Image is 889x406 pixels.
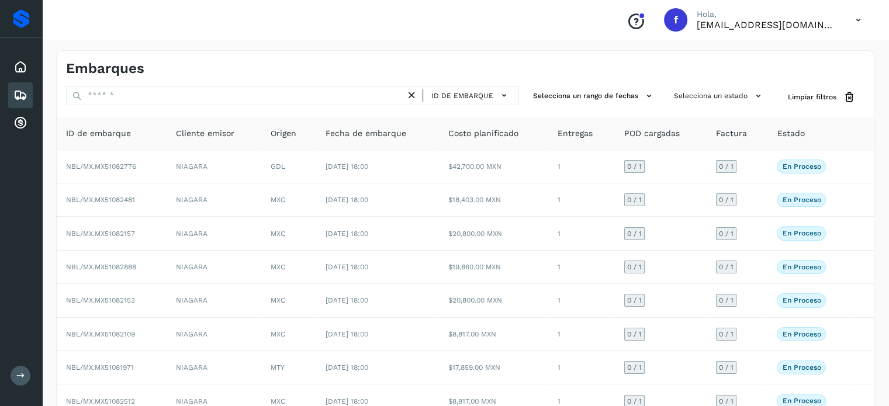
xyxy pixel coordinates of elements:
[719,297,734,304] span: 0 / 1
[782,229,821,237] p: En proceso
[439,284,549,317] td: $20,800.00 MXN
[326,162,368,171] span: [DATE] 18:00
[439,150,549,183] td: $42,700.00 MXN
[719,230,734,237] span: 0 / 1
[326,230,368,238] span: [DATE] 18:00
[548,284,614,317] td: 1
[719,364,734,371] span: 0 / 1
[66,296,135,304] span: NBL/MX.MX51082153
[782,363,821,372] p: En proceso
[782,196,821,204] p: En proceso
[428,87,514,104] button: ID de embarque
[261,351,316,384] td: MTY
[782,296,821,304] p: En proceso
[448,127,518,140] span: Costo planificado
[719,263,734,270] span: 0 / 1
[261,251,316,284] td: MXC
[261,284,316,317] td: MXC
[716,127,747,140] span: Factura
[788,92,836,102] span: Limpiar filtros
[66,127,131,140] span: ID de embarque
[326,363,368,372] span: [DATE] 18:00
[548,150,614,183] td: 1
[697,9,837,19] p: Hola,
[627,230,642,237] span: 0 / 1
[548,318,614,351] td: 1
[548,183,614,217] td: 1
[777,127,804,140] span: Estado
[167,318,262,351] td: NIAGARA
[326,196,368,204] span: [DATE] 18:00
[782,397,821,405] p: En proceso
[326,296,368,304] span: [DATE] 18:00
[627,163,642,170] span: 0 / 1
[167,284,262,317] td: NIAGARA
[176,127,234,140] span: Cliente emisor
[548,251,614,284] td: 1
[261,150,316,183] td: GDL
[66,60,144,77] h4: Embarques
[66,397,135,405] span: NBL/MX.MX51082512
[697,19,837,30] p: fyc3@mexamerik.com
[167,351,262,384] td: NIAGARA
[66,330,135,338] span: NBL/MX.MX51082109
[719,331,734,338] span: 0 / 1
[66,363,134,372] span: NBL/MX.MX51081971
[548,351,614,384] td: 1
[66,196,135,204] span: NBL/MX.MX51082481
[271,127,296,140] span: Origen
[261,318,316,351] td: MXC
[167,217,262,250] td: NIAGARA
[431,91,493,101] span: ID de embarque
[439,318,549,351] td: $8,817.00 MXN
[719,163,734,170] span: 0 / 1
[779,86,865,108] button: Limpiar filtros
[782,263,821,271] p: En proceso
[167,251,262,284] td: NIAGARA
[782,162,821,171] p: En proceso
[719,196,734,203] span: 0 / 1
[558,127,593,140] span: Entregas
[627,398,642,405] span: 0 / 1
[8,54,33,80] div: Inicio
[167,183,262,217] td: NIAGARA
[548,217,614,250] td: 1
[326,397,368,405] span: [DATE] 18:00
[439,183,549,217] td: $18,403.00 MXN
[627,331,642,338] span: 0 / 1
[669,86,769,106] button: Selecciona un estado
[624,127,680,140] span: POD cargadas
[627,263,642,270] span: 0 / 1
[439,251,549,284] td: $19,860.00 MXN
[167,150,262,183] td: NIAGARA
[8,82,33,108] div: Embarques
[719,398,734,405] span: 0 / 1
[261,183,316,217] td: MXC
[627,364,642,371] span: 0 / 1
[8,110,33,136] div: Cuentas por cobrar
[66,162,136,171] span: NBL/MX.MX51082776
[66,230,135,238] span: NBL/MX.MX51082157
[528,86,660,106] button: Selecciona un rango de fechas
[782,330,821,338] p: En proceso
[326,127,406,140] span: Fecha de embarque
[66,263,136,271] span: NBL/MX.MX51082888
[439,217,549,250] td: $20,800.00 MXN
[326,263,368,271] span: [DATE] 18:00
[261,217,316,250] td: MXC
[439,351,549,384] td: $17,859.00 MXN
[326,330,368,338] span: [DATE] 18:00
[627,196,642,203] span: 0 / 1
[627,297,642,304] span: 0 / 1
